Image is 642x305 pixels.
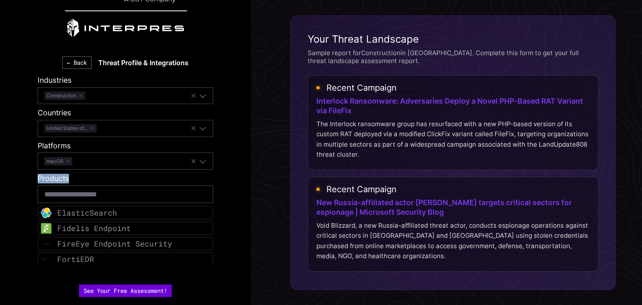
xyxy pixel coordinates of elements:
[190,92,197,99] button: Clear selection
[308,49,599,66] p: Sample report for Construction in [GEOGRAPHIC_DATA] . Complete this form to get your full threat ...
[79,285,172,297] button: See Your Free Assessment!
[38,76,213,85] label: Industries
[316,119,590,160] p: The Interlock ransomware group has resurfaced with a new PHP-based version of its custom RAT depl...
[44,157,72,165] span: macOS
[38,108,213,118] label: Countries
[57,239,172,249] div: FireEye Endpoint Security
[38,141,213,151] label: Platforms
[38,174,213,183] label: Products
[57,224,131,233] div: Fidelis Endpoint
[62,56,92,69] button: ← Back
[199,158,206,165] button: Toggle options menu
[308,33,599,46] h3: Your Threat Landscape
[316,184,590,195] h4: Recent Campaign
[41,239,51,249] img: FireEye Endpoint Security
[316,221,590,261] p: Void Blizzard, a new Russia-affiliated threat actor, conducts espionage operations against critic...
[44,124,97,132] span: United States of America
[41,208,51,218] img: ElasticSearch
[57,254,94,264] div: FortiEDR
[190,125,197,132] button: Clear selection
[98,58,189,67] h2: Threat Profile & Integrations
[316,97,590,116] div: Interlock Ransomware: Adversaries Deploy a Novel PHP-Based RAT Variant via FileFix
[316,82,590,93] h4: Recent Campaign
[41,254,51,264] img: FortiEDR
[199,125,206,132] button: Toggle options menu
[199,92,206,99] button: Toggle options menu
[44,91,85,100] span: Construction
[190,158,197,165] button: Clear selection
[57,208,117,218] div: ElasticSearch
[316,198,590,217] div: New Russia-affiliated actor [PERSON_NAME] targets critical sectors for espionage | Microsoft Secu...
[41,223,51,234] img: Fidelis Endpoint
